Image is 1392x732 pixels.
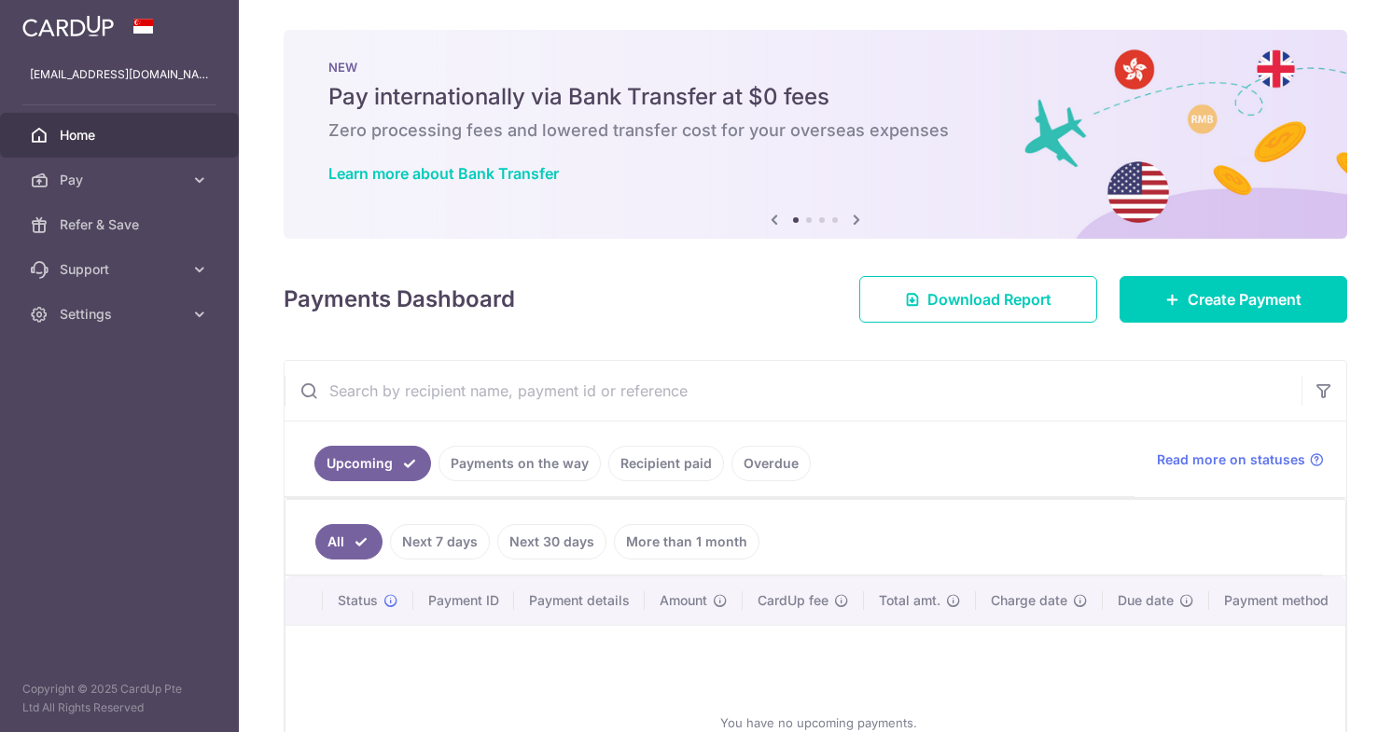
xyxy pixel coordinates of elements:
[60,260,183,279] span: Support
[328,119,1302,142] h6: Zero processing fees and lowered transfer cost for your overseas expenses
[314,446,431,481] a: Upcoming
[413,576,514,625] th: Payment ID
[1157,450,1305,469] span: Read more on statuses
[991,591,1067,610] span: Charge date
[315,524,383,559] a: All
[758,591,828,610] span: CardUp fee
[22,15,114,37] img: CardUp
[60,171,183,189] span: Pay
[285,361,1302,421] input: Search by recipient name, payment id or reference
[60,305,183,324] span: Settings
[1209,576,1351,625] th: Payment method
[731,446,811,481] a: Overdue
[859,276,1097,323] a: Download Report
[284,30,1347,239] img: Bank transfer banner
[497,524,606,559] a: Next 30 days
[608,446,724,481] a: Recipient paid
[60,126,183,145] span: Home
[660,591,707,610] span: Amount
[879,591,940,610] span: Total amt.
[328,82,1302,112] h5: Pay internationally via Bank Transfer at $0 fees
[1120,276,1347,323] a: Create Payment
[1118,591,1174,610] span: Due date
[30,65,209,84] p: [EMAIL_ADDRESS][DOMAIN_NAME]
[1157,450,1324,469] a: Read more on statuses
[514,576,645,625] th: Payment details
[614,524,759,559] a: More than 1 month
[338,591,378,610] span: Status
[284,283,515,316] h4: Payments Dashboard
[438,446,601,481] a: Payments on the way
[390,524,490,559] a: Next 7 days
[328,164,559,183] a: Learn more about Bank Transfer
[60,215,183,234] span: Refer & Save
[1188,288,1302,311] span: Create Payment
[328,60,1302,75] p: NEW
[927,288,1051,311] span: Download Report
